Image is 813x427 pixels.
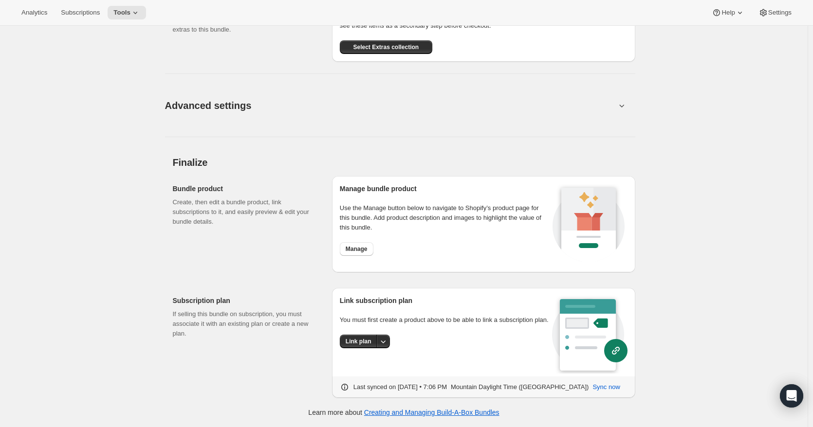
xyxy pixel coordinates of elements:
h2: Manage bundle product [340,184,550,194]
p: You must first create a product above to be able to link a subscription plan. [340,315,552,325]
button: Tools [108,6,146,19]
span: Link plan [346,338,371,345]
span: Advanced settings [165,98,252,113]
h2: Bundle product [173,184,316,194]
p: Create, then edit a bundle product, link subscriptions to it, and easily preview & edit your bund... [173,197,316,227]
span: Analytics [21,9,47,17]
button: Link plan [340,335,377,348]
span: Manage [346,245,368,253]
span: Subscriptions [61,9,100,17]
h2: Link subscription plan [340,296,552,305]
span: Tools [113,9,130,17]
button: Analytics [16,6,53,19]
p: Last synced on [DATE] • 7:06 PM [353,382,447,392]
button: Subscriptions [55,6,106,19]
button: Select Extras collection [340,40,432,54]
span: Help [721,9,735,17]
button: Help [706,6,750,19]
h2: Subscription plan [173,296,316,305]
button: Advanced settings [159,87,622,124]
button: Settings [753,6,797,19]
p: If selling this bundle on subscription, you must associate it with an existing plan or create a n... [173,309,316,338]
p: Learn more about [308,408,499,417]
p: Mountain Daylight Time ([GEOGRAPHIC_DATA]) [451,382,589,392]
span: Select Extras collection [353,43,419,51]
div: Open Intercom Messenger [780,384,803,408]
span: Sync now [592,382,620,392]
button: Sync now [587,379,626,395]
h2: Finalize [173,157,635,168]
span: Settings [768,9,792,17]
p: Use the Manage button below to navigate to Shopify’s product page for this bundle. Add product de... [340,203,550,232]
button: More actions [376,335,390,348]
button: Manage [340,242,373,256]
a: Creating and Managing Build-A-Box Bundles [364,409,499,416]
